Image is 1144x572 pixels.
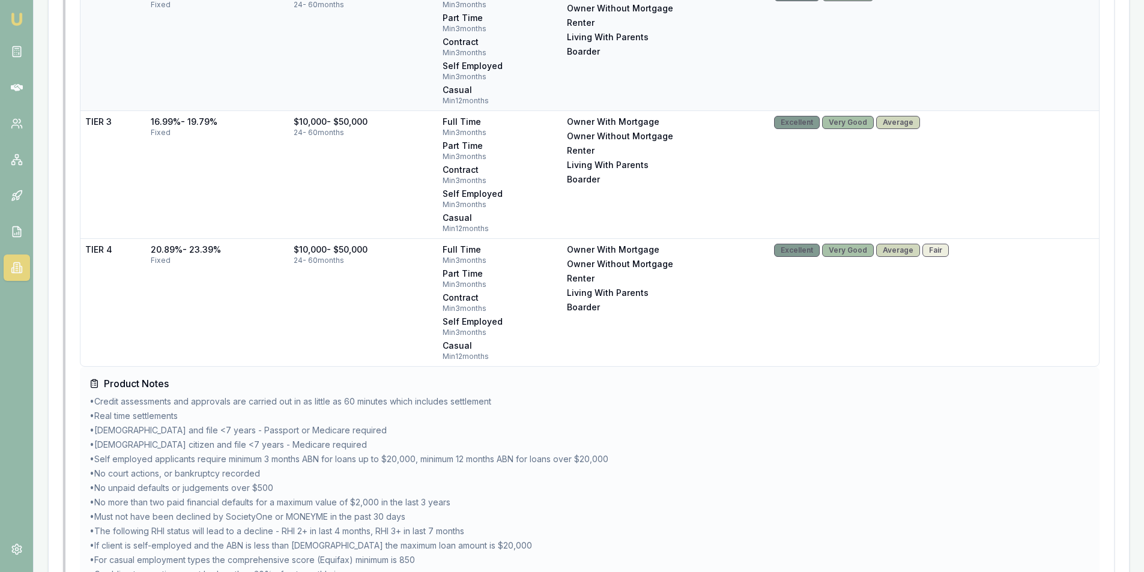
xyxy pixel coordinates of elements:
div: Min 3 months [443,152,557,161]
div: boarder [567,301,764,313]
div: 24 - 60 months [294,256,433,265]
div: owner without mortgage [567,258,764,270]
div: casual [443,340,557,352]
div: self employed [443,188,557,200]
h4: Product Notes [89,376,1090,391]
div: Min 12 months [443,96,557,106]
div: 20.89% - 23.39% [151,244,284,256]
div: part time [443,268,557,280]
div: Excellent [774,116,820,129]
div: owner without mortgage [567,130,764,142]
div: boarder [567,46,764,58]
div: Min 3 months [443,304,557,313]
div: living with parents [567,159,764,171]
div: living with parents [567,287,764,299]
div: Fair [922,244,949,257]
li: • No unpaid defaults or judgements over $500 [89,482,1090,494]
div: Min 3 months [443,24,557,34]
div: contract [443,36,557,48]
li: • No more than two paid financial defaults for a maximum value of $2,000 in the last 3 years [89,496,1090,508]
div: Excellent [774,244,820,257]
div: Min 3 months [443,48,557,58]
li: • Self employed applicants require minimum 3 months ABN for loans up to $20,000, minimum 12 month... [89,453,1090,465]
div: $10,000 - $50,000 [294,116,433,128]
div: Average [876,244,920,257]
div: living with parents [567,31,764,43]
div: Min 12 months [443,224,557,233]
li: • No court actions, or bankruptcy recorded [89,468,1090,480]
div: Min 3 months [443,200,557,209]
div: owner with mortgage [567,244,764,256]
div: contract [443,292,557,304]
div: self employed [443,316,557,328]
div: fixed [151,256,284,265]
div: Min 3 months [443,128,557,137]
div: self employed [443,60,557,72]
img: emu-icon-u.png [10,12,24,26]
div: part time [443,12,557,24]
div: $10,000 - $50,000 [294,244,433,256]
div: 16.99% - 19.79% [151,116,284,128]
li: • If client is self-employed and the ABN is less than [DEMOGRAPHIC_DATA] the maximum loan amount ... [89,540,1090,552]
div: Min 3 months [443,280,557,289]
div: Very Good [822,244,874,257]
div: owner with mortgage [567,116,764,128]
div: Very Good [822,116,874,129]
div: Min 12 months [443,352,557,361]
li: • For casual employment types the comprehensive score (Equifax) minimum is 850 [89,554,1090,566]
li: • [DEMOGRAPHIC_DATA] citizen and file <7 years - Medicare required [89,439,1090,451]
div: TIER 4 [85,244,141,256]
div: casual [443,84,557,96]
div: renter [567,17,764,29]
li: • The following RHI status will lead to a decline - RHI 2+ in last 4 months, RHI 3+ in last 7 months [89,525,1090,537]
div: fixed [151,128,284,137]
div: Average [876,116,920,129]
li: • Real time settlements [89,410,1090,422]
div: Min 3 months [443,256,557,265]
div: full time [443,116,557,128]
div: Min 3 months [443,72,557,82]
div: contract [443,164,557,176]
div: casual [443,212,557,224]
div: part time [443,140,557,152]
div: Min 3 months [443,176,557,185]
div: boarder [567,173,764,185]
div: renter [567,272,764,284]
li: • Must not have been declined by SocietyOne or MONEYME in the past 30 days [89,511,1090,523]
div: owner without mortgage [567,2,764,14]
li: • Credit assessments and approvals are carried out in as little as 60 minutes which includes sett... [89,396,1090,408]
div: TIER 3 [85,116,141,128]
div: full time [443,244,557,256]
div: renter [567,145,764,157]
div: 24 - 60 months [294,128,433,137]
li: • [DEMOGRAPHIC_DATA] and file <7 years - Passport or Medicare required [89,424,1090,436]
div: Min 3 months [443,328,557,337]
